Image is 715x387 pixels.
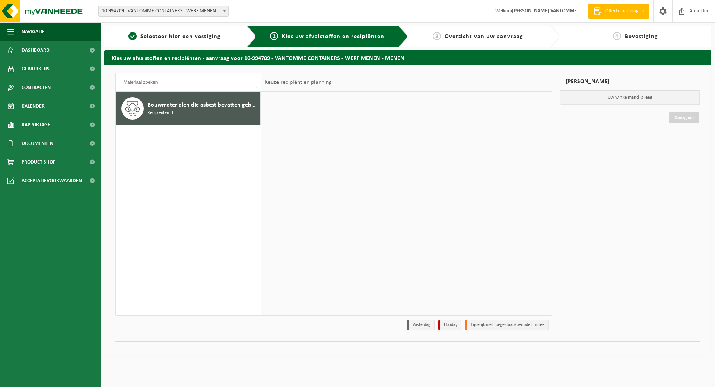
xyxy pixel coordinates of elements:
span: Product Shop [22,153,55,171]
a: Doorgaan [669,112,699,123]
span: Kies uw afvalstoffen en recipiënten [282,34,384,39]
span: 3 [433,32,441,40]
span: 2 [270,32,278,40]
span: Acceptatievoorwaarden [22,171,82,190]
span: Bouwmaterialen die asbest bevatten gebonden aan cement, bitumen, kunststof of lijm (hechtgebonden... [147,101,258,110]
span: Kalender [22,97,45,115]
span: 10-994709 - VANTOMME CONTAINERS - WERF MENEN - MENEN [99,6,228,16]
input: Materiaal zoeken [120,77,257,88]
span: Bevestiging [625,34,658,39]
span: 4 [613,32,621,40]
span: Overzicht van uw aanvraag [445,34,523,39]
strong: [PERSON_NAME] VANTOMME [512,8,577,14]
li: Holiday [438,320,461,330]
span: Dashboard [22,41,50,60]
button: Bouwmaterialen die asbest bevatten gebonden aan cement, bitumen, kunststof of lijm (hechtgebonden... [116,92,261,125]
span: 10-994709 - VANTOMME CONTAINERS - WERF MENEN - MENEN [98,6,229,17]
h2: Kies uw afvalstoffen en recipiënten - aanvraag voor 10-994709 - VANTOMME CONTAINERS - WERF MENEN ... [104,50,711,65]
span: Documenten [22,134,53,153]
span: Gebruikers [22,60,50,78]
span: Navigatie [22,22,45,41]
a: Offerte aanvragen [588,4,649,19]
div: [PERSON_NAME] [560,73,700,91]
div: Keuze recipiënt en planning [261,73,336,92]
p: Uw winkelmand is leeg [560,91,700,105]
span: 1 [128,32,137,40]
span: Rapportage [22,115,50,134]
span: Offerte aanvragen [603,7,646,15]
span: Selecteer hier een vestiging [140,34,221,39]
li: Vaste dag [407,320,435,330]
a: 1Selecteer hier een vestiging [108,32,241,41]
span: Recipiënten: 1 [147,110,174,117]
li: Tijdelijk niet toegestaan/période limitée [465,320,549,330]
span: Contracten [22,78,51,97]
